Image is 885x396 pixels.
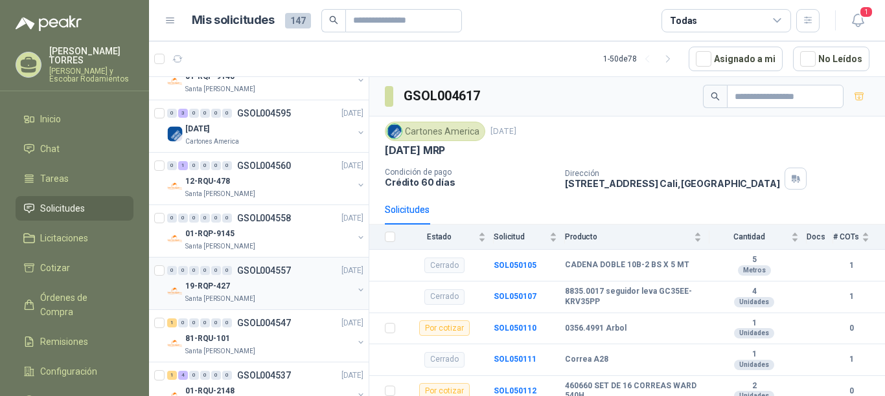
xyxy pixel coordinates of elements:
[167,74,183,89] img: Company Logo
[167,179,183,194] img: Company Logo
[734,328,774,338] div: Unidades
[40,291,121,319] span: Órdenes de Compra
[494,232,547,241] span: Solicitud
[565,232,691,241] span: Producto
[167,263,366,304] a: 0 0 0 0 0 0 GSOL004557[DATE] Company Logo19-RQP-427Santa [PERSON_NAME]
[494,225,565,250] th: Solicitud
[178,266,188,275] div: 0
[16,166,133,191] a: Tareas
[16,107,133,131] a: Inicio
[189,109,199,118] div: 0
[494,355,536,364] b: SOL050111
[189,161,199,170] div: 0
[494,386,536,395] a: SOL050112
[385,168,555,177] p: Condición de pago
[16,285,133,324] a: Órdenes de Compra
[403,232,476,241] span: Estado
[341,212,363,225] p: [DATE]
[734,297,774,307] div: Unidades
[167,283,183,299] img: Company Logo
[385,144,445,157] p: [DATE] MRP
[167,214,177,223] div: 0
[16,196,133,221] a: Solicitudes
[341,317,363,329] p: [DATE]
[494,261,536,270] a: SOL050105
[167,318,177,327] div: 1
[222,318,232,327] div: 0
[419,320,470,336] div: Por cotizar
[200,161,210,170] div: 0
[40,142,60,156] span: Chat
[167,231,183,247] img: Company Logo
[846,9,869,32] button: 1
[833,322,869,335] b: 0
[211,266,221,275] div: 0
[738,265,771,276] div: Metros
[211,109,221,118] div: 0
[16,226,133,250] a: Licitaciones
[793,47,869,71] button: No Leídos
[237,266,291,275] p: GSOL004557
[178,371,188,380] div: 4
[167,336,183,351] img: Company Logo
[185,280,230,292] p: 19-RQP-427
[222,371,232,380] div: 0
[167,315,366,357] a: 1 0 0 0 0 0 GSOL004547[DATE] Company Logo81-RQU-101Santa [PERSON_NAME]
[178,214,188,223] div: 0
[709,232,788,241] span: Cantidad
[178,161,188,170] div: 1
[16,359,133,384] a: Configuración
[711,92,720,101] span: search
[807,225,833,250] th: Docs
[167,266,177,275] div: 0
[49,67,133,83] p: [PERSON_NAME] y Escobar Rodamientos
[211,318,221,327] div: 0
[189,318,199,327] div: 0
[189,371,199,380] div: 0
[833,232,859,241] span: # COTs
[222,266,232,275] div: 0
[178,318,188,327] div: 0
[49,47,133,65] p: [PERSON_NAME] TORRES
[211,214,221,223] div: 0
[167,210,366,252] a: 0 0 0 0 0 0 GSOL004558[DATE] Company Logo01-RQP-9145Santa [PERSON_NAME]
[709,225,807,250] th: Cantidad
[603,49,678,69] div: 1 - 50 de 78
[833,259,869,272] b: 1
[565,178,780,189] p: [STREET_ADDRESS] Cali , [GEOGRAPHIC_DATA]
[494,292,536,301] a: SOL050107
[387,124,402,138] img: Company Logo
[424,258,465,273] div: Cerrado
[211,371,221,380] div: 0
[222,109,232,118] div: 0
[40,231,88,245] span: Licitaciones
[404,86,482,106] h3: GSOL004617
[709,318,799,329] b: 1
[341,265,363,277] p: [DATE]
[16,329,133,354] a: Remisiones
[185,228,235,240] p: 01-RQP-9145
[403,225,494,250] th: Estado
[16,256,133,280] a: Cotizar
[237,109,291,118] p: GSOL004595
[185,123,209,135] p: [DATE]
[40,364,97,379] span: Configuración
[185,175,230,188] p: 12-RQU-478
[200,371,210,380] div: 0
[40,171,69,186] span: Tareas
[565,225,709,250] th: Producto
[185,137,239,147] p: Cartones America
[167,158,366,199] a: 0 1 0 0 0 0 GSOL004560[DATE] Company Logo12-RQU-478Santa [PERSON_NAME]
[185,189,255,199] p: Santa [PERSON_NAME]
[490,126,516,138] p: [DATE]
[565,260,689,270] b: CADENA DOBLE 10B-2 BS X 5 MT
[734,360,774,370] div: Unidades
[185,241,255,252] p: Santa [PERSON_NAME]
[565,324,626,334] b: 0356.4991 Arbol
[833,353,869,366] b: 1
[424,352,465,368] div: Cerrado
[385,177,555,188] p: Crédito 60 días
[40,335,88,349] span: Remisiones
